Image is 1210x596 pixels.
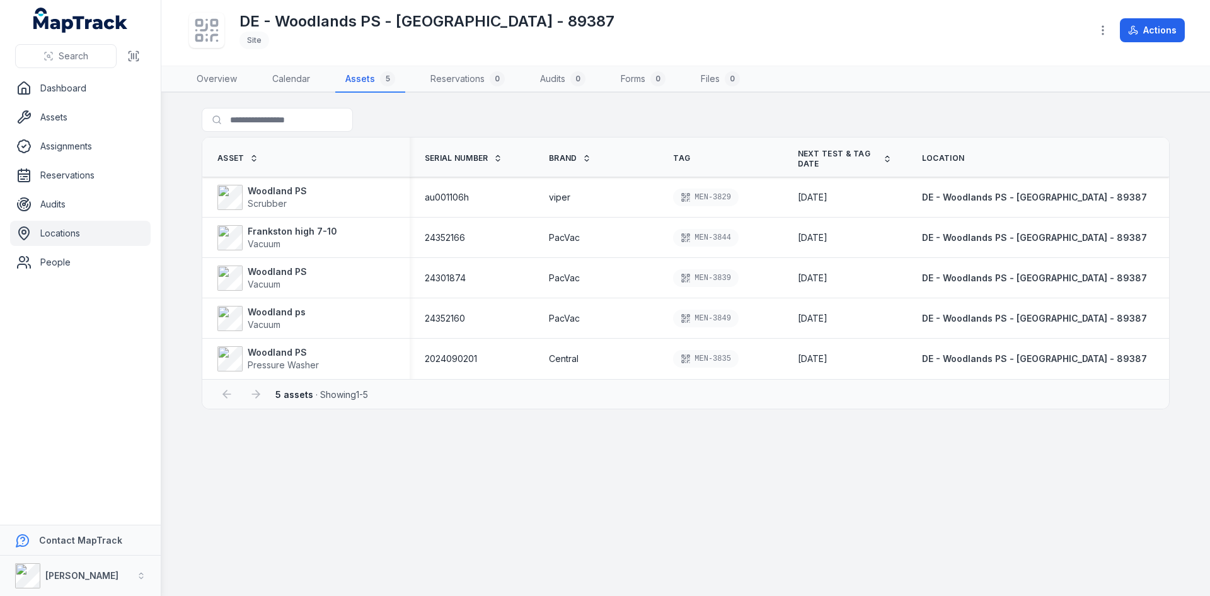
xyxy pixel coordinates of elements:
strong: Woodland PS [248,346,319,359]
a: Asset [217,153,258,163]
span: DE - Woodlands PS - [GEOGRAPHIC_DATA] - 89387 [922,313,1147,324]
a: DE - Woodlands PS - [GEOGRAPHIC_DATA] - 89387 [922,312,1147,325]
a: Woodland PSScrubber [217,185,307,210]
a: Audits [10,192,151,217]
a: Woodland PSPressure Washer [217,346,319,371]
time: 3/10/2026, 10:00:00 AM [798,353,827,365]
a: Reservations [10,163,151,188]
span: 24301874 [425,272,466,284]
a: Serial Number [425,153,502,163]
a: Reservations0 [420,66,515,93]
span: au001106h [425,191,469,204]
a: Assets [10,105,151,130]
a: Calendar [262,66,320,93]
span: Scrubber [248,198,287,209]
h1: DE - Woodlands PS - [GEOGRAPHIC_DATA] - 89387 [239,11,614,32]
strong: 5 assets [275,389,313,400]
a: Assignments [10,134,151,159]
a: Forms0 [611,66,676,93]
a: Dashboard [10,76,151,101]
span: Location [922,153,964,163]
div: 5 [380,71,395,86]
time: 3/11/2026, 10:00:00 AM [798,231,827,244]
span: · Showing 1 - 5 [275,389,368,400]
time: 3/11/2026, 10:00:00 AM [798,312,827,325]
span: [DATE] [798,192,827,202]
a: DE - Woodlands PS - [GEOGRAPHIC_DATA] - 89387 [922,353,1147,365]
a: DE - Woodlands PS - [GEOGRAPHIC_DATA] - 89387 [922,191,1147,204]
div: MEN-3829 [673,189,739,206]
a: Audits0 [530,66,596,93]
span: Brand [549,153,577,163]
span: viper [549,191,570,204]
span: Search [59,50,88,62]
span: [DATE] [798,353,827,364]
div: MEN-3849 [673,310,739,327]
strong: [PERSON_NAME] [45,570,118,581]
span: Asset [217,153,245,163]
a: Locations [10,221,151,246]
time: 3/11/2026, 12:00:00 AM [798,191,827,204]
span: Next test & tag date [798,149,878,169]
a: Woodland psVacuum [217,306,306,331]
span: DE - Woodlands PS - [GEOGRAPHIC_DATA] - 89387 [922,232,1147,243]
span: Central [549,353,579,365]
div: 0 [650,71,665,86]
a: Overview [187,66,247,93]
span: DE - Woodlands PS - [GEOGRAPHIC_DATA] - 89387 [922,192,1147,202]
div: MEN-3839 [673,269,739,287]
span: Serial Number [425,153,488,163]
a: DE - Woodlands PS - [GEOGRAPHIC_DATA] - 89387 [922,231,1147,244]
span: 24352160 [425,312,465,325]
strong: Woodland ps [248,306,306,318]
a: Woodland PSVacuum [217,266,307,291]
a: Brand [549,153,591,163]
span: Vacuum [248,279,280,289]
div: 0 [490,71,505,86]
div: 0 [725,71,740,86]
span: 24352166 [425,231,465,244]
span: Pressure Washer [248,359,319,370]
span: 2024090201 [425,353,477,365]
strong: Woodland PS [248,266,307,278]
span: PacVac [549,272,580,284]
a: Frankston high 7-10Vacuum [217,225,337,250]
span: DE - Woodlands PS - [GEOGRAPHIC_DATA] - 89387 [922,272,1147,283]
strong: Contact MapTrack [39,535,122,546]
time: 3/11/2026, 10:00:00 AM [798,272,827,284]
span: [DATE] [798,313,827,324]
div: MEN-3835 [673,350,739,368]
span: [DATE] [798,232,827,243]
span: Vacuum [248,238,280,249]
div: Site [239,32,269,49]
span: Vacuum [248,319,280,330]
div: MEN-3844 [673,229,739,247]
strong: Woodland PS [248,185,307,197]
a: Next test & tag date [798,149,892,169]
div: 0 [570,71,585,86]
button: Search [15,44,117,68]
a: MapTrack [33,8,128,33]
strong: Frankston high 7-10 [248,225,337,238]
a: People [10,250,151,275]
a: Assets5 [335,66,405,93]
span: PacVac [549,312,580,325]
button: Actions [1120,18,1185,42]
span: Tag [673,153,690,163]
span: DE - Woodlands PS - [GEOGRAPHIC_DATA] - 89387 [922,353,1147,364]
a: DE - Woodlands PS - [GEOGRAPHIC_DATA] - 89387 [922,272,1147,284]
a: Files0 [691,66,750,93]
span: PacVac [549,231,580,244]
span: [DATE] [798,272,827,283]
